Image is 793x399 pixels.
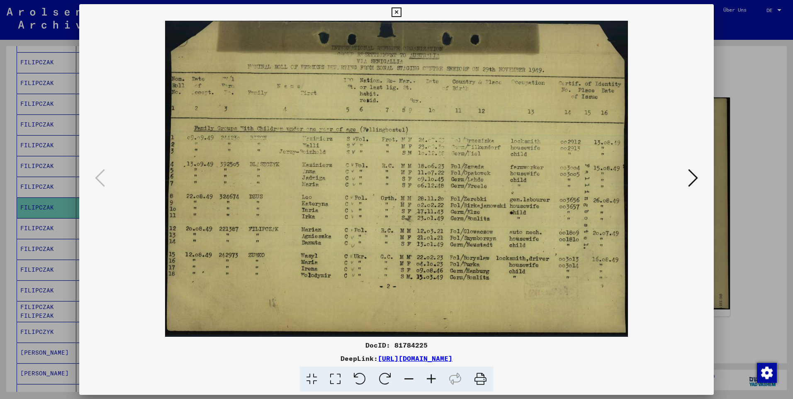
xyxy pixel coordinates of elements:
div: DeepLink: [79,353,714,363]
img: 001.jpg [107,21,686,337]
div: DocID: 81784225 [79,340,714,350]
div: Zustimmung ändern [757,363,776,382]
img: Zustimmung ändern [757,363,777,383]
a: [URL][DOMAIN_NAME] [378,354,452,363]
